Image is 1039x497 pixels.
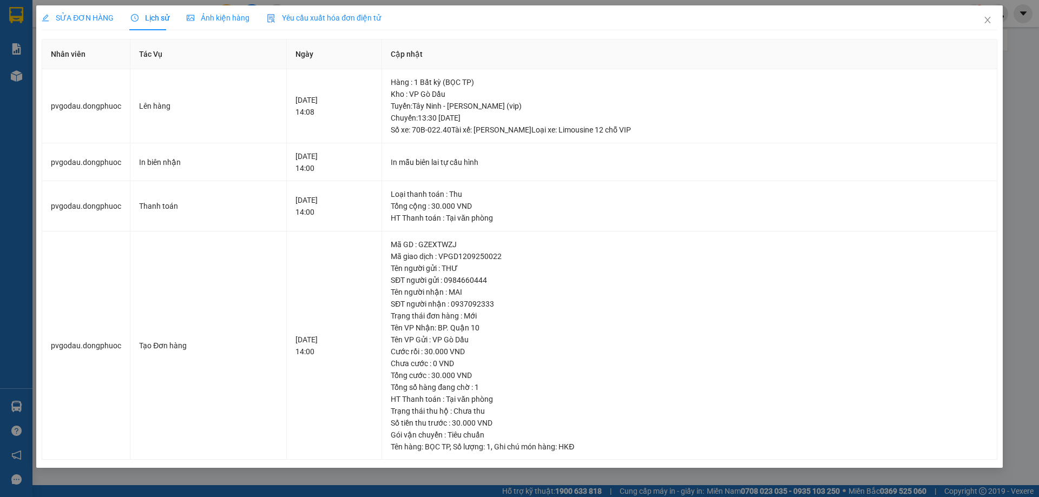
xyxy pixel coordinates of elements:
div: HT Thanh toán : Tại văn phòng [391,212,988,224]
td: pvgodau.dongphuoc [42,181,130,231]
div: [DATE] 14:00 [295,194,373,218]
td: pvgodau.dongphuoc [42,143,130,182]
div: Kho : VP Gò Dầu [391,88,988,100]
span: BỌC TP [425,442,450,451]
div: Chưa cước : 0 VND [391,357,988,369]
td: pvgodau.dongphuoc [42,231,130,460]
div: Tổng số hàng đang chờ : 1 [391,381,988,393]
div: [DATE] 14:00 [295,150,373,174]
span: clock-circle [131,14,139,22]
div: Gói vận chuyển : Tiêu chuẩn [391,429,988,441]
div: Tên người gửi : THƯ [391,262,988,274]
div: Tên hàng: , Số lượng: , Ghi chú món hàng: [391,441,988,453]
span: 1 [486,442,491,451]
th: Tác Vụ [130,39,287,69]
div: Tên VP Nhận: BP. Quận 10 [391,322,988,334]
div: HT Thanh toán : Tại văn phòng [391,393,988,405]
img: icon [267,14,275,23]
div: Thanh toán [139,200,278,212]
div: SĐT người nhận : 0937092333 [391,298,988,310]
div: Loại thanh toán : Thu [391,188,988,200]
span: Yêu cầu xuất hóa đơn điện tử [267,14,381,22]
div: Trạng thái đơn hàng : Mới [391,310,988,322]
span: close [983,16,992,24]
div: SĐT người gửi : 0984660444 [391,274,988,286]
th: Nhân viên [42,39,130,69]
div: [DATE] 14:08 [295,94,373,118]
span: picture [187,14,194,22]
div: In mẫu biên lai tự cấu hình [391,156,988,168]
div: [DATE] 14:00 [295,334,373,357]
span: SỬA ĐƠN HÀNG [42,14,114,22]
div: Trạng thái thu hộ : Chưa thu [391,405,988,417]
div: Tên VP Gửi : VP Gò Dầu [391,334,988,346]
div: Lên hàng [139,100,278,112]
span: edit [42,14,49,22]
th: Ngày [287,39,382,69]
th: Cập nhật [382,39,997,69]
span: Ảnh kiện hàng [187,14,249,22]
div: Mã giao dịch : VPGD1209250022 [391,250,988,262]
div: Hàng : 1 Bất kỳ (BỌC TP) [391,76,988,88]
div: Cước rồi : 30.000 VND [391,346,988,357]
div: Mã GD : GZEXTWZJ [391,238,988,250]
div: Tổng cộng : 30.000 VND [391,200,988,212]
div: Số tiền thu trước : 30.000 VND [391,417,988,429]
span: HKĐ [558,442,574,451]
div: Tổng cước : 30.000 VND [391,369,988,381]
div: Tạo Đơn hàng [139,340,278,352]
div: Tuyến : Tây Ninh - [PERSON_NAME] (vip) Chuyến: 13:30 [DATE] Số xe: 70B-022.40 Tài xế: [PERSON_NAM... [391,100,988,136]
td: pvgodau.dongphuoc [42,69,130,143]
div: Tên người nhận : MAI [391,286,988,298]
span: Lịch sử [131,14,169,22]
button: Close [972,5,1003,36]
div: In biên nhận [139,156,278,168]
